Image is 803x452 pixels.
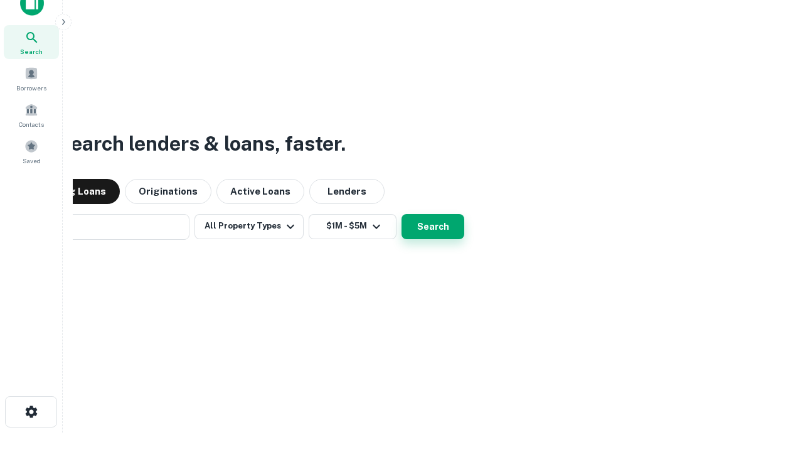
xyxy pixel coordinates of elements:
[4,134,59,168] a: Saved
[401,214,464,239] button: Search
[20,46,43,56] span: Search
[125,179,211,204] button: Originations
[4,62,59,95] a: Borrowers
[4,98,59,132] a: Contacts
[216,179,304,204] button: Active Loans
[194,214,304,239] button: All Property Types
[16,83,46,93] span: Borrowers
[4,25,59,59] a: Search
[57,129,346,159] h3: Search lenders & loans, faster.
[23,156,41,166] span: Saved
[309,179,385,204] button: Lenders
[19,119,44,129] span: Contacts
[740,352,803,412] iframe: Chat Widget
[309,214,396,239] button: $1M - $5M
